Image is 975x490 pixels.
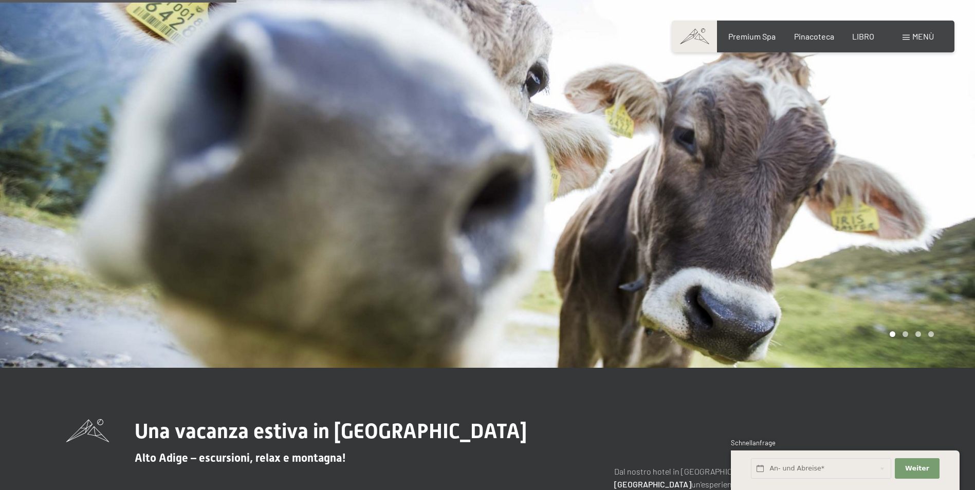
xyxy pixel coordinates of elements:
[886,331,934,337] div: Impaginazione a carosello
[794,31,834,41] a: Pinacoteca
[915,331,921,337] div: Giostra Pagina 3
[895,458,939,479] button: Weiter
[728,31,776,41] a: Premium Spa
[135,419,527,443] span: Una vacanza estiva in [GEOGRAPHIC_DATA]
[890,331,895,337] div: Carosello Pagina 1 (Diapositiva corrente)
[903,331,908,337] div: Giostra Pagina 2
[135,451,346,464] span: Alto Adige – escursioni, relax e montagna!
[912,31,934,41] span: Menù
[731,439,776,447] span: Schnellanfrage
[852,31,874,41] a: LIBRO
[928,331,934,337] div: Giostra Pagina 4
[905,464,929,473] span: Weiter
